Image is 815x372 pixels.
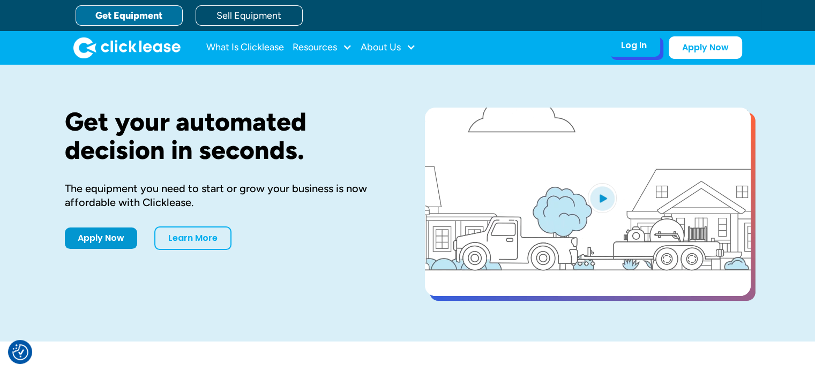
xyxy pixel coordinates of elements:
[12,344,28,360] img: Revisit consent button
[196,5,303,26] a: Sell Equipment
[361,37,416,58] div: About Us
[76,5,183,26] a: Get Equipment
[293,37,352,58] div: Resources
[65,108,391,164] h1: Get your automated decision in seconds.
[669,36,742,59] a: Apply Now
[73,37,181,58] img: Clicklease logo
[425,108,751,296] a: open lightbox
[65,227,137,249] a: Apply Now
[12,344,28,360] button: Consent Preferences
[621,40,647,51] div: Log In
[65,181,391,209] div: The equipment you need to start or grow your business is now affordable with Clicklease.
[73,37,181,58] a: home
[588,183,617,213] img: Blue play button logo on a light blue circular background
[154,226,231,250] a: Learn More
[206,37,284,58] a: What Is Clicklease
